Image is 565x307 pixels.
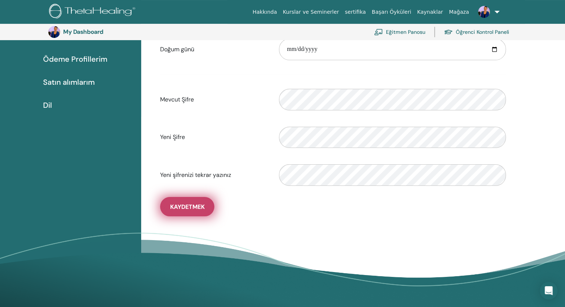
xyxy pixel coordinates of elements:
[48,26,60,38] img: default.jpg
[342,5,368,19] a: sertifika
[155,130,273,144] label: Yeni Şifre
[170,203,205,211] span: Kaydetmek
[43,100,52,111] span: Dil
[374,24,425,40] a: Eğitmen Panosu
[63,28,137,35] h3: My Dashboard
[43,77,95,88] span: Satın alımlarım
[43,54,107,65] span: Ödeme Profillerim
[446,5,472,19] a: Mağaza
[280,5,342,19] a: Kurslar ve Seminerler
[160,197,214,216] button: Kaydetmek
[49,4,138,20] img: logo.png
[374,29,383,35] img: chalkboard-teacher.svg
[444,24,509,40] a: Öğrenci Kontrol Paneli
[414,5,446,19] a: Kaynaklar
[250,5,280,19] a: Hakkında
[155,42,273,56] label: Doğum günü
[155,93,273,107] label: Mevcut Şifre
[444,29,453,35] img: graduation-cap.svg
[155,168,273,182] label: Yeni şifrenizi tekrar yazınız
[540,282,558,300] div: Open Intercom Messenger
[478,6,490,18] img: default.jpg
[369,5,414,19] a: Başarı Öyküleri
